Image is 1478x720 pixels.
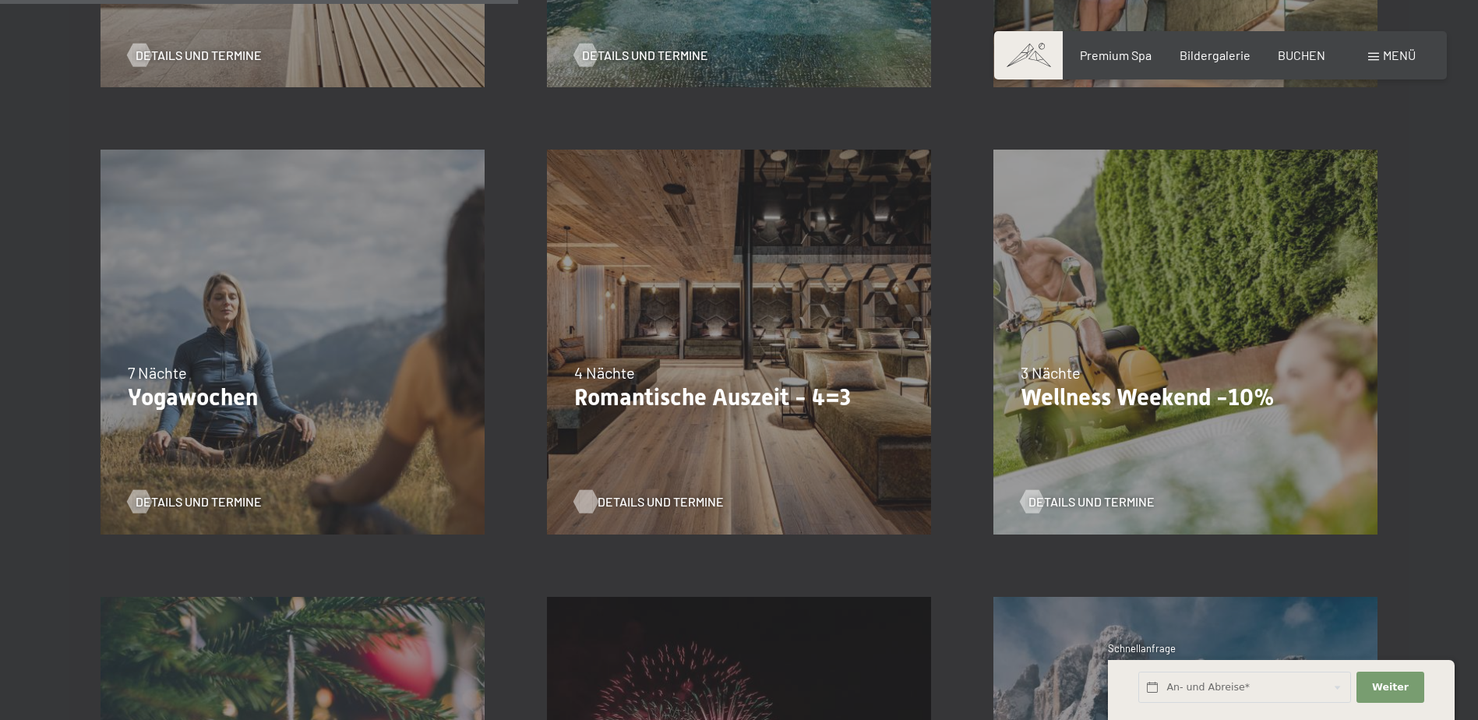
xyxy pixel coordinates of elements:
[1372,680,1409,694] span: Weiter
[128,363,187,382] span: 7 Nächte
[128,493,262,510] a: Details und Termine
[574,363,635,382] span: 4 Nächte
[1021,493,1155,510] a: Details und Termine
[1080,48,1152,62] a: Premium Spa
[136,47,262,64] span: Details und Termine
[1021,383,1350,411] p: Wellness Weekend -10%
[1278,48,1325,62] a: BUCHEN
[1356,672,1423,704] button: Weiter
[1028,493,1155,510] span: Details und Termine
[574,493,708,510] a: Details und Termine
[582,47,708,64] span: Details und Termine
[1383,48,1416,62] span: Menü
[574,383,904,411] p: Romantische Auszeit - 4=3
[1021,363,1081,382] span: 3 Nächte
[128,383,457,411] p: Yogawochen
[1108,642,1176,655] span: Schnellanfrage
[128,47,262,64] a: Details und Termine
[574,47,708,64] a: Details und Termine
[136,493,262,510] span: Details und Termine
[1180,48,1250,62] a: Bildergalerie
[598,493,724,510] span: Details und Termine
